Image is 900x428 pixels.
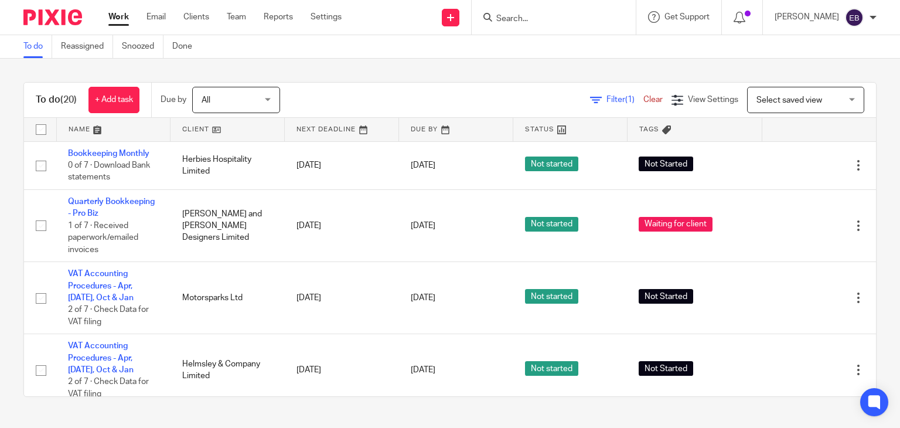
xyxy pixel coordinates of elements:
td: [PERSON_NAME] and [PERSON_NAME] Designers Limited [171,189,285,261]
a: Email [146,11,166,23]
td: [DATE] [285,262,399,334]
span: 0 of 7 · Download Bank statements [68,161,150,182]
span: Not started [525,157,578,171]
a: VAT Accounting Procedures - Apr, [DATE], Oct & Jan [68,270,134,302]
a: Snoozed [122,35,163,58]
span: [DATE] [411,294,435,302]
td: Herbies Hospitality Limited [171,141,285,189]
span: (20) [60,95,77,104]
a: Clear [643,96,663,104]
span: Filter [606,96,643,104]
span: 2 of 7 · Check Data for VAT filing [68,378,149,399]
a: Quarterly Bookkeeping - Pro Biz [68,198,155,218]
img: Pixie [23,9,82,25]
span: Not Started [639,361,693,376]
a: Reports [264,11,293,23]
td: Helmsley & Company Limited [171,334,285,406]
span: 1 of 7 · Received paperwork/emailed invoices [68,222,138,254]
input: Search [495,14,601,25]
span: Not Started [639,157,693,171]
td: [DATE] [285,189,399,261]
a: Settings [311,11,342,23]
a: VAT Accounting Procedures - Apr, [DATE], Oct & Jan [68,342,134,374]
a: Reassigned [61,35,113,58]
p: [PERSON_NAME] [775,11,839,23]
span: (1) [625,96,635,104]
a: Done [172,35,201,58]
span: All [202,96,210,104]
p: Due by [161,94,186,106]
h1: To do [36,94,77,106]
span: View Settings [688,96,738,104]
span: Select saved view [756,96,822,104]
span: [DATE] [411,366,435,374]
a: Clients [183,11,209,23]
span: Not started [525,289,578,304]
span: Not started [525,217,578,232]
img: svg%3E [845,8,864,27]
a: Team [227,11,246,23]
td: [DATE] [285,334,399,406]
span: 2 of 7 · Check Data for VAT filing [68,306,149,327]
a: + Add task [88,87,139,113]
span: [DATE] [411,222,435,230]
span: [DATE] [411,161,435,169]
span: Tags [639,126,659,133]
td: [DATE] [285,141,399,189]
td: Motorsparks Ltd [171,262,285,334]
span: Not Started [639,289,693,304]
span: Waiting for client [639,217,712,232]
a: Work [108,11,129,23]
a: Bookkeeping Monthly [68,150,149,158]
span: Not started [525,361,578,376]
a: To do [23,35,52,58]
span: Get Support [664,13,710,21]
